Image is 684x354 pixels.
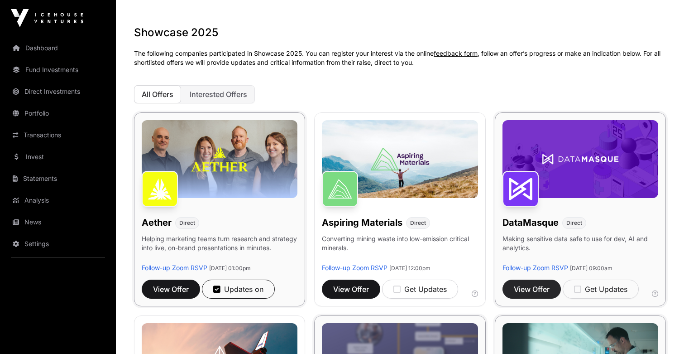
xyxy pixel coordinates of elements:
img: DataMasque [502,171,539,207]
img: DataMasque-Banner.jpg [502,120,658,198]
img: Icehouse Ventures Logo [11,9,83,27]
span: [DATE] 01:00pm [209,265,251,272]
button: View Offer [502,280,561,299]
button: Get Updates [382,280,458,299]
span: View Offer [153,284,189,295]
p: Helping marketing teams turn research and strategy into live, on-brand presentations in minutes. [142,234,297,263]
p: The following companies participated in Showcase 2025. You can register your interest via the onl... [134,49,666,67]
p: Converting mining waste into low-emission critical minerals. [322,234,478,263]
a: Dashboard [7,38,109,58]
img: Aspiring-Banner.jpg [322,120,478,198]
a: Invest [7,147,109,167]
button: Interested Offers [182,85,255,103]
span: [DATE] 09:00am [570,265,612,272]
div: Get Updates [393,284,447,295]
span: Direct [179,219,195,227]
button: Get Updates [563,280,639,299]
span: Interested Offers [190,90,247,99]
span: View Offer [333,284,369,295]
a: Portfolio [7,103,109,123]
a: News [7,212,109,232]
h1: Aether [142,216,172,229]
img: Aether-Banner.jpg [142,120,297,198]
a: feedback form [434,49,478,57]
a: Follow-up Zoom RSVP [502,264,568,272]
img: Aether [142,171,178,207]
h1: Showcase 2025 [134,25,666,40]
a: Statements [7,169,109,189]
span: All Offers [142,90,173,99]
span: Direct [566,219,582,227]
a: Follow-up Zoom RSVP [322,264,387,272]
a: Direct Investments [7,82,109,102]
button: Updates on [202,280,275,299]
a: Transactions [7,125,109,145]
div: Updates on [213,284,263,295]
div: Get Updates [574,284,627,295]
iframe: Chat Widget [639,310,684,354]
button: View Offer [142,280,200,299]
span: View Offer [514,284,550,295]
a: Analysis [7,190,109,210]
button: View Offer [322,280,380,299]
span: Direct [410,219,426,227]
img: Aspiring Materials [322,171,358,207]
span: [DATE] 12:00pm [389,265,430,272]
a: Follow-up Zoom RSVP [142,264,207,272]
h1: Aspiring Materials [322,216,402,229]
p: Making sensitive data safe to use for dev, AI and analytics. [502,234,658,263]
a: Fund Investments [7,60,109,80]
a: Settings [7,234,109,254]
h1: DataMasque [502,216,559,229]
button: All Offers [134,85,181,103]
